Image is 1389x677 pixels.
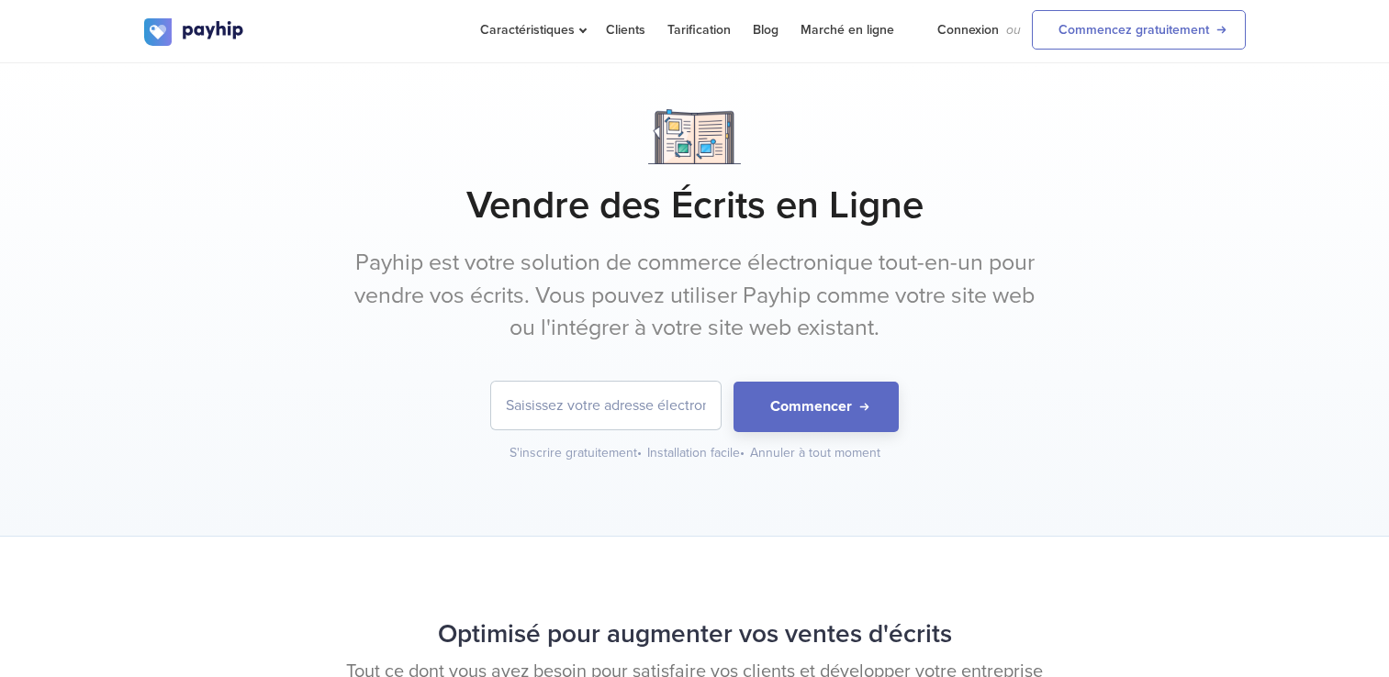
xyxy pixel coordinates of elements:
img: Notebook.png [648,109,741,164]
p: Payhip est votre solution de commerce électronique tout-en-un pour vendre vos écrits. Vous pouvez... [351,247,1039,345]
div: Annuler à tout moment [750,444,880,462]
a: Commencez gratuitement [1032,10,1246,50]
div: S'inscrire gratuitement [510,444,644,462]
button: Commencer [734,382,899,432]
h1: Vendre des Écrits en Ligne [144,183,1246,228]
h2: Optimisé pour augmenter vos ventes d'écrits [144,610,1246,659]
span: • [740,445,745,461]
span: Caractéristiques [480,22,584,38]
div: Installation facile [647,444,746,462]
input: Saisissez votre adresse électronique [491,382,721,429]
img: logo.svg [144,18,245,46]
span: • [637,445,642,461]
